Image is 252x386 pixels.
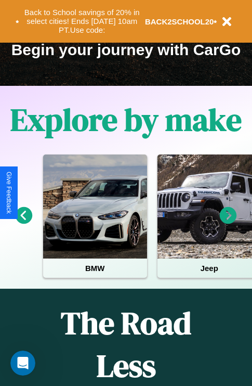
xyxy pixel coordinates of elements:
div: Give Feedback [5,172,12,214]
iframe: Intercom live chat [10,351,35,376]
h1: Explore by make [10,98,242,141]
b: BACK2SCHOOL20 [145,17,214,26]
button: Back to School savings of 20% in select cities! Ends [DATE] 10am PT.Use code: [19,5,145,37]
h4: BMW [43,259,147,278]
